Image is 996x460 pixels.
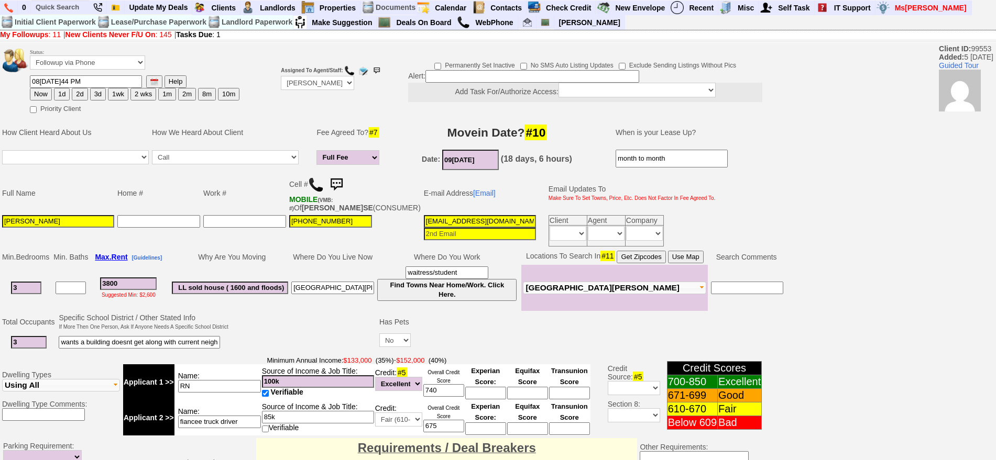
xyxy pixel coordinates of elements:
td: How Client Heard About Us [1,117,150,148]
td: Applicant 1 >> [123,364,174,400]
td: 610-670 [667,402,717,416]
a: Clients [207,1,240,15]
b: [Guidelines] [132,255,162,261]
input: #9 [406,266,488,279]
div: Alert: [408,70,762,102]
span: Bedrooms [16,253,49,261]
td: Where Do You Work [376,249,518,265]
img: gmoney.png [597,1,610,14]
td: Documents [375,1,416,15]
button: 2 wks [130,88,156,100]
img: sms.png [326,174,347,195]
font: Minimum Annual Income: [267,356,393,364]
font: Overall Credit Score [428,369,459,384]
img: jorge@homesweethomeproperties.com [523,18,532,27]
img: recent.png [671,1,684,14]
input: 1st Email - Question #0 [424,215,536,228]
td: Where Do You Live Now [290,249,376,265]
td: Agent [587,215,625,225]
span: [GEOGRAPHIC_DATA][PERSON_NAME] [526,283,680,292]
a: New Envelope [611,1,670,15]
td: 671-699 [667,389,717,402]
input: Ask Customer: Do You Know Your Equifax Credit Score [507,422,548,435]
a: [Email] [473,189,496,197]
img: sms.png [371,65,382,76]
button: Get Zipcodes [617,251,665,263]
img: contact.png [472,1,485,14]
button: Help [165,75,187,88]
a: Guided Tour [939,61,979,70]
img: su2.jpg [293,16,307,29]
input: #4 [262,375,374,388]
input: Ask Customer: Do You Know Your Transunion Credit Score [549,422,590,435]
td: Min. Baths [52,249,90,265]
font: Overall Credit Score [428,405,459,419]
font: Equifax Score [515,367,540,386]
td: Good [718,389,762,402]
nobr: Locations To Search In [526,252,704,260]
button: 3d [90,88,106,100]
td: Credit: [375,400,423,435]
td: Dwelling Types Dwelling Type Comments: [1,354,122,437]
span: #5 [633,372,643,382]
img: appt_icon.png [417,1,430,14]
img: landlord.png [242,1,255,14]
font: Requirements / Deal Breakers [358,441,536,455]
img: compose_email.png [358,65,368,76]
input: Ask Customer: Do You Know Your Experian Credit Score [465,422,506,435]
font: $152,000 [396,356,424,364]
span: Using All [5,380,39,389]
img: phone.png [4,3,13,13]
img: Bookmark.png [111,3,120,12]
button: 1wk [108,88,128,100]
b: AT&T Wireless [289,195,333,212]
font: Transunion Score [551,367,588,386]
font: Experian Score: [471,367,500,386]
img: chalkboard.png [541,18,550,27]
img: clients.png [193,1,206,14]
td: Total Occupants [1,312,57,332]
label: No SMS Auto Listing Updates [520,58,614,70]
img: call.png [457,16,470,29]
label: Exclude Sending Listings Without Pics [619,58,736,70]
font: $133,000 [343,356,371,364]
button: 2d [72,88,87,100]
span: - [123,356,590,364]
a: Tasks Due: 1 [176,30,221,39]
img: docs.png [207,16,221,29]
td: Landlord Paperwork [221,15,293,29]
img: 0f4fde2cf22f8ab45b4c649dc0b5a1da [939,70,981,111]
button: Find Towns Near Home/Work. Click Here. [377,279,517,301]
input: 2nd Email [424,228,536,240]
img: [calendar icon] [150,78,158,86]
font: If More Then One Person, Ask If Anyone Needs A Specific School District [59,324,228,330]
span: Verifiable [271,388,303,396]
input: Permanently Set Inactive [434,63,441,70]
img: docs.png [1,16,14,29]
button: 10m [218,88,239,100]
td: E-mail Address [422,173,538,214]
a: Misc [734,1,759,15]
b: Added: [939,53,964,61]
td: Source of Income & Job Title: Verifiable [261,400,375,435]
td: Search Comments [708,249,785,265]
span: #11 [600,251,615,261]
button: Using All [2,379,120,391]
button: [GEOGRAPHIC_DATA][PERSON_NAME] [523,282,706,294]
a: Properties [315,1,360,15]
td: Cell # Of (CONSUMER) [288,173,422,214]
td: Has Pets [378,312,412,332]
font: (35%) [376,356,394,364]
span: 99553 5 [DATE] [939,44,996,111]
input: Ask Customer: Do You Know Your Transunion Credit Score [549,387,590,399]
center: Add Task For/Authorize Access: [408,83,762,102]
td: Name: [174,400,261,435]
a: Check Credit [542,1,596,15]
td: Company [625,215,663,225]
img: people.png [3,49,34,72]
b: Date: [422,155,440,163]
img: docs.png [97,16,110,29]
a: Contacts [486,1,527,15]
input: No SMS Auto Listing Updates [520,63,527,70]
td: Name: [174,364,261,400]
